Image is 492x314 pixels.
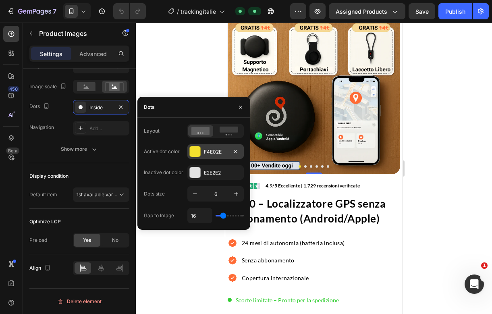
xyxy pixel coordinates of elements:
[8,86,19,92] div: 450
[29,218,61,225] div: Optimize LCP
[113,3,146,19] div: Undo/Redo
[29,101,51,112] div: Dots
[144,169,183,176] div: Inactive dot color
[29,81,68,92] div: Image scale
[89,125,127,132] div: Add...
[73,187,129,202] button: 1st available variant
[225,23,403,314] iframe: Design area
[83,237,91,244] span: Yes
[61,145,98,153] div: Show more
[3,3,60,19] button: 7
[204,148,227,156] div: F4E02E
[181,7,216,16] span: trackingitalie
[415,8,429,15] span: Save
[29,191,57,198] div: Default item
[112,237,118,244] span: No
[144,148,180,155] div: Active dot color
[481,262,488,269] span: 1
[29,173,69,180] div: Display condition
[144,104,155,111] div: Dots
[29,237,47,244] div: Preload
[144,127,160,135] div: Layout
[57,297,102,306] div: Delete element
[39,29,108,38] p: Product Images
[29,263,52,274] div: Align
[29,295,129,308] button: Delete element
[29,142,129,156] button: Show more
[445,7,465,16] div: Publish
[188,208,212,223] input: Auto
[336,7,387,16] span: Assigned Products
[79,50,107,58] p: Advanced
[29,124,54,131] div: Navigation
[329,3,405,19] button: Assigned Products
[53,6,56,16] p: 7
[144,190,165,198] div: Dots size
[89,104,113,111] div: Inside
[144,212,174,219] div: Gap to Image
[40,50,62,58] p: Settings
[77,191,122,198] span: 1st available variant
[6,148,19,154] div: Beta
[409,3,435,19] button: Save
[177,7,179,16] span: /
[204,169,242,177] div: E2E2E2
[438,3,472,19] button: Publish
[465,274,484,294] iframe: Intercom live chat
